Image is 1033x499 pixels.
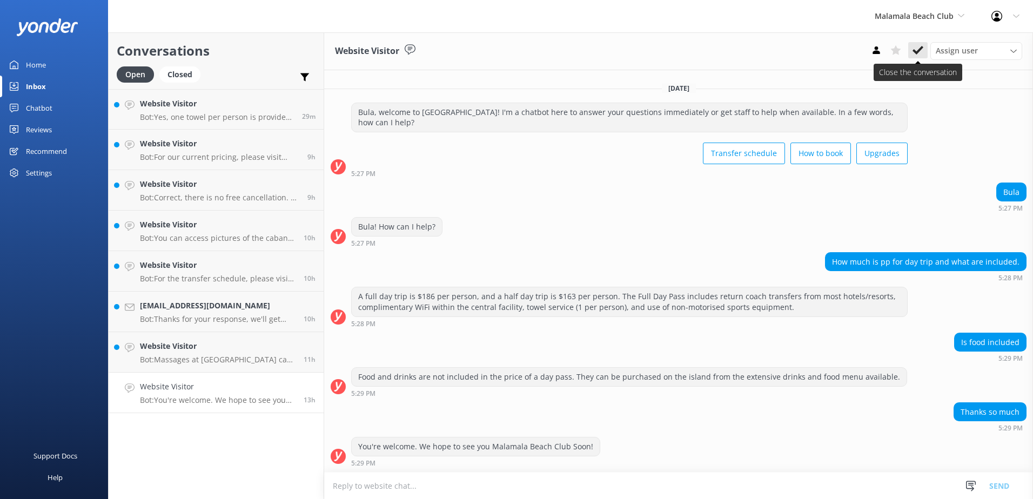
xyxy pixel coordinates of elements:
div: Aug 24 2025 05:29pm (UTC +12:00) Pacific/Auckland [351,459,600,467]
p: Bot: For the transfer schedule, please visit: [URL][DOMAIN_NAME] [140,274,296,284]
div: Home [26,54,46,76]
span: Aug 24 2025 07:36pm (UTC +12:00) Pacific/Auckland [304,355,316,364]
div: Aug 24 2025 05:29pm (UTC +12:00) Pacific/Auckland [351,389,907,397]
span: Aug 25 2025 06:32am (UTC +12:00) Pacific/Auckland [302,112,316,121]
div: How much is pp for day trip and what are included. [826,253,1026,271]
a: [EMAIL_ADDRESS][DOMAIN_NAME]Bot:Thanks for your response, we'll get back to you as soon as we can... [109,292,324,332]
div: Aug 24 2025 05:28pm (UTC +12:00) Pacific/Auckland [825,274,1027,281]
strong: 5:28 PM [998,275,1023,281]
img: yonder-white-logo.png [16,18,78,36]
strong: 5:27 PM [351,171,375,177]
div: Help [48,467,63,488]
div: Thanks so much [954,403,1026,421]
p: Bot: You're welcome. We hope to see you Malamala Beach Club Soon! [140,395,296,405]
a: Website VisitorBot:For the transfer schedule, please visit: [URL][DOMAIN_NAME]10h [109,251,324,292]
div: Settings [26,162,52,184]
div: Is food included [955,333,1026,352]
div: Food and drinks are not included in the price of a day pass. They can be purchased on the island ... [352,368,907,386]
div: Aug 24 2025 05:27pm (UTC +12:00) Pacific/Auckland [351,170,908,177]
span: Aug 24 2025 08:50pm (UTC +12:00) Pacific/Auckland [304,274,316,283]
h4: Website Visitor [140,138,299,150]
a: Open [117,68,159,80]
div: Recommend [26,140,67,162]
button: Upgrades [856,143,908,164]
div: A full day trip is $186 per person, and a half day trip is $163 per person. The Full Day Pass inc... [352,287,907,316]
div: Aug 24 2025 05:29pm (UTC +12:00) Pacific/Auckland [954,354,1027,362]
p: Bot: For our current pricing, please visit [URL][DOMAIN_NAME]. [140,152,299,162]
div: Bula [997,183,1026,201]
h4: Website Visitor [140,98,294,110]
button: Transfer schedule [703,143,785,164]
span: Aug 24 2025 08:58pm (UTC +12:00) Pacific/Auckland [304,233,316,242]
a: Closed [159,68,206,80]
strong: 5:27 PM [998,205,1023,212]
div: Aug 24 2025 05:27pm (UTC +12:00) Pacific/Auckland [351,239,442,247]
div: Bula, welcome to [GEOGRAPHIC_DATA]! I'm a chatbot here to answer your questions immediately or ge... [352,103,907,132]
strong: 5:28 PM [351,321,375,327]
strong: 5:27 PM [351,240,375,247]
span: [DATE] [662,84,696,93]
div: Aug 24 2025 05:27pm (UTC +12:00) Pacific/Auckland [996,204,1027,212]
h4: Website Visitor [140,219,296,231]
div: Reviews [26,119,52,140]
p: Bot: Yes, one towel per person is provided as part of your Full Day or Half Day pass. Additional ... [140,112,294,122]
a: Website VisitorBot:You can access pictures of the cabana and various facilities at [GEOGRAPHIC_DA... [109,211,324,251]
div: Support Docs [33,445,77,467]
a: Website VisitorBot:Massages at [GEOGRAPHIC_DATA] can only be booked on the day of your visit. Onc... [109,332,324,373]
button: How to book [790,143,851,164]
span: Aug 24 2025 08:03pm (UTC +12:00) Pacific/Auckland [304,314,316,323]
h4: Website Visitor [140,259,296,271]
h4: [EMAIL_ADDRESS][DOMAIN_NAME] [140,300,296,312]
div: You're welcome. We hope to see you Malamala Beach Club Soon! [352,437,600,456]
a: Website VisitorBot:Yes, one towel per person is provided as part of your Full Day or Half Day pas... [109,89,324,130]
a: Website VisitorBot:Correct, there is no free cancellation. A 100% cancellation fee applies if you... [109,170,324,211]
div: Aug 24 2025 05:28pm (UTC +12:00) Pacific/Auckland [351,320,908,327]
div: Chatbot [26,97,52,119]
p: Bot: Thanks for your response, we'll get back to you as soon as we can during opening hours. [140,314,296,324]
div: Closed [159,66,200,83]
span: Assign user [936,45,978,57]
div: Open [117,66,154,83]
h4: Website Visitor [140,178,299,190]
span: Aug 24 2025 09:39pm (UTC +12:00) Pacific/Auckland [307,193,316,202]
span: Malamala Beach Club [875,11,954,21]
h2: Conversations [117,41,316,61]
div: Inbox [26,76,46,97]
strong: 5:29 PM [998,425,1023,431]
span: Aug 24 2025 05:29pm (UTC +12:00) Pacific/Auckland [304,395,316,404]
strong: 5:29 PM [351,460,375,467]
p: Bot: You can access pictures of the cabana and various facilities at [GEOGRAPHIC_DATA] here: [URL... [140,233,296,243]
p: Bot: Correct, there is no free cancellation. A 100% cancellation fee applies if you cancel your b... [140,193,299,203]
span: Aug 24 2025 09:43pm (UTC +12:00) Pacific/Auckland [307,152,316,161]
div: Bula! How can I help? [352,218,442,236]
h4: Website Visitor [140,381,296,393]
a: Website VisitorBot:You're welcome. We hope to see you Malamala Beach Club Soon!13h [109,373,324,413]
div: Assign User [930,42,1022,59]
h3: Website Visitor [335,44,399,58]
strong: 5:29 PM [998,355,1023,362]
a: Website VisitorBot:For our current pricing, please visit [URL][DOMAIN_NAME].9h [109,130,324,170]
strong: 5:29 PM [351,390,375,397]
p: Bot: Massages at [GEOGRAPHIC_DATA] can only be booked on the day of your visit. Once you arrive a... [140,355,296,365]
div: Aug 24 2025 05:29pm (UTC +12:00) Pacific/Auckland [954,424,1027,431]
h4: Website Visitor [140,340,296,352]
